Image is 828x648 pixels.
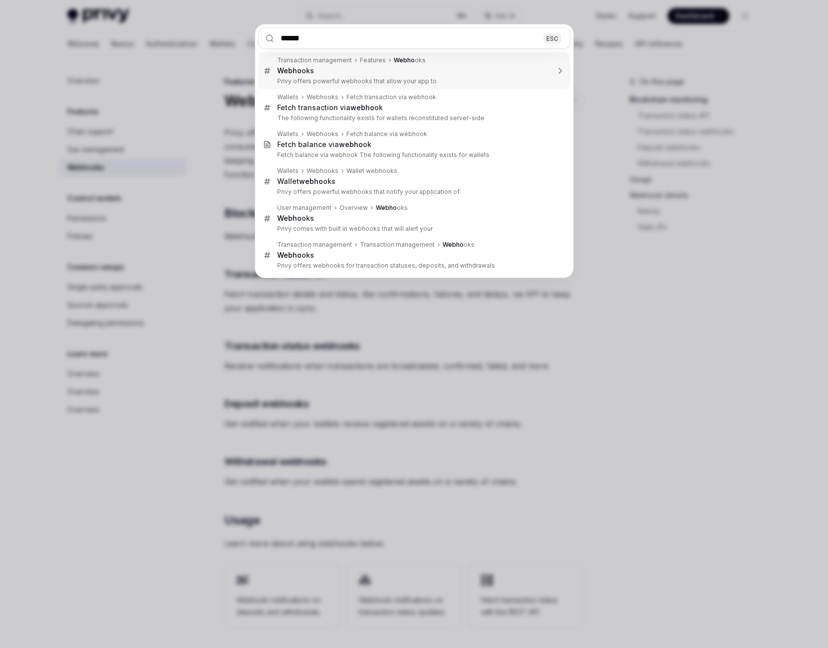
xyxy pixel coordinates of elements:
[346,130,427,138] div: Fetch balance via webhook
[346,167,397,175] div: Wallet webhooks
[277,225,549,233] p: Privy comes with built in webhooks that will alert your
[346,93,436,101] div: Fetch transaction via webhook
[277,114,549,122] p: The following functionality exists for wallets reconstituted server-side
[277,241,352,249] div: Transaction management
[360,241,435,249] div: Transaction management
[277,140,371,149] div: Fetch balance via ok
[277,204,331,212] div: User management
[307,167,338,175] div: Webhooks
[277,66,302,75] b: Webho
[277,262,549,270] p: Privy offers webhooks for transaction statuses, deposits, and withdrawals
[394,56,426,64] div: oks
[443,241,464,248] b: Webho
[307,93,338,101] div: Webhooks
[277,251,314,260] div: oks
[277,177,335,186] div: Wallet oks
[360,56,386,64] div: Features
[277,151,549,159] p: Fetch balance via webhook The following functionality exists for wallets
[376,204,397,211] b: Webho
[277,66,314,75] div: oks
[277,56,352,64] div: Transaction management
[277,251,302,259] b: Webho
[339,140,363,149] b: webho
[543,33,561,43] div: ESC
[277,77,549,85] p: Privy offers powerful webhooks that allow your app to
[277,130,299,138] div: Wallets
[376,204,408,212] div: oks
[277,93,299,101] div: Wallets
[277,103,383,112] div: Fetch transaction via ok
[350,103,374,112] b: webho
[307,130,338,138] div: Webhooks
[277,188,549,196] p: Privy offers powerful webhooks that notify your application of
[277,214,314,223] div: oks
[394,56,415,64] b: Webho
[299,177,323,185] b: webho
[277,167,299,175] div: Wallets
[339,204,368,212] div: Overview
[277,214,302,222] b: Webho
[443,241,475,249] div: oks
